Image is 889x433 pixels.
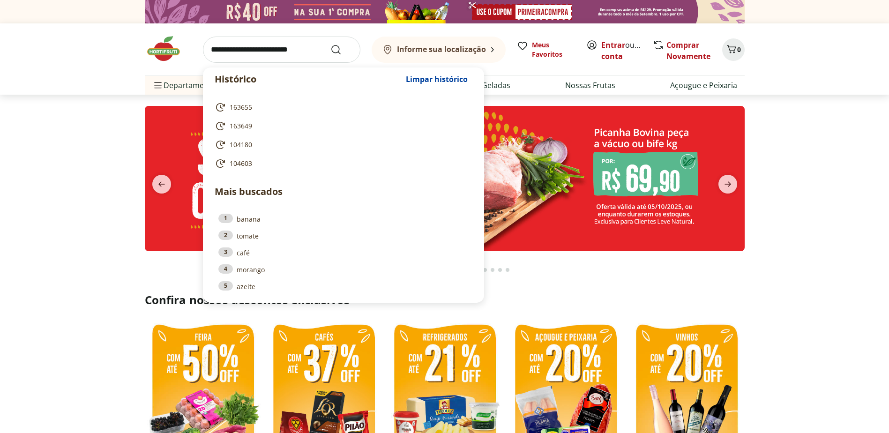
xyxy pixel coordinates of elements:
[601,40,625,50] a: Entrar
[601,40,653,61] a: Criar conta
[218,264,233,274] div: 4
[203,37,360,63] input: search
[481,259,489,281] button: Go to page 14 from fs-carousel
[218,214,233,223] div: 1
[722,38,745,61] button: Carrinho
[330,44,353,55] button: Submit Search
[215,102,469,113] a: 163655
[517,40,575,59] a: Meus Favoritos
[218,281,469,291] a: 5azeite
[215,73,401,86] p: Histórico
[215,120,469,132] a: 163649
[218,231,469,241] a: 2tomate
[145,292,745,307] h2: Confira nossos descontos exclusivos
[230,140,252,149] span: 104180
[230,121,252,131] span: 163649
[218,247,469,258] a: 3café
[230,103,252,112] span: 163655
[218,214,469,224] a: 1banana
[601,39,643,62] span: ou
[397,44,486,54] b: Informe sua localização
[565,80,615,91] a: Nossas Frutas
[152,74,220,97] span: Departamentos
[215,139,469,150] a: 104180
[711,175,745,194] button: next
[215,158,469,169] a: 104603
[152,74,164,97] button: Menu
[489,259,496,281] button: Go to page 15 from fs-carousel
[504,259,511,281] button: Go to page 17 from fs-carousel
[666,40,710,61] a: Comprar Novamente
[215,185,472,199] p: Mais buscados
[218,281,233,291] div: 5
[406,75,468,83] span: Limpar histórico
[230,159,252,168] span: 104603
[218,264,469,275] a: 4morango
[145,35,192,63] img: Hortifruti
[218,231,233,240] div: 2
[401,68,472,90] button: Limpar histórico
[670,80,737,91] a: Açougue e Peixaria
[496,259,504,281] button: Go to page 16 from fs-carousel
[145,175,179,194] button: previous
[532,40,575,59] span: Meus Favoritos
[372,37,506,63] button: Informe sua localização
[218,247,233,257] div: 3
[737,45,741,54] span: 0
